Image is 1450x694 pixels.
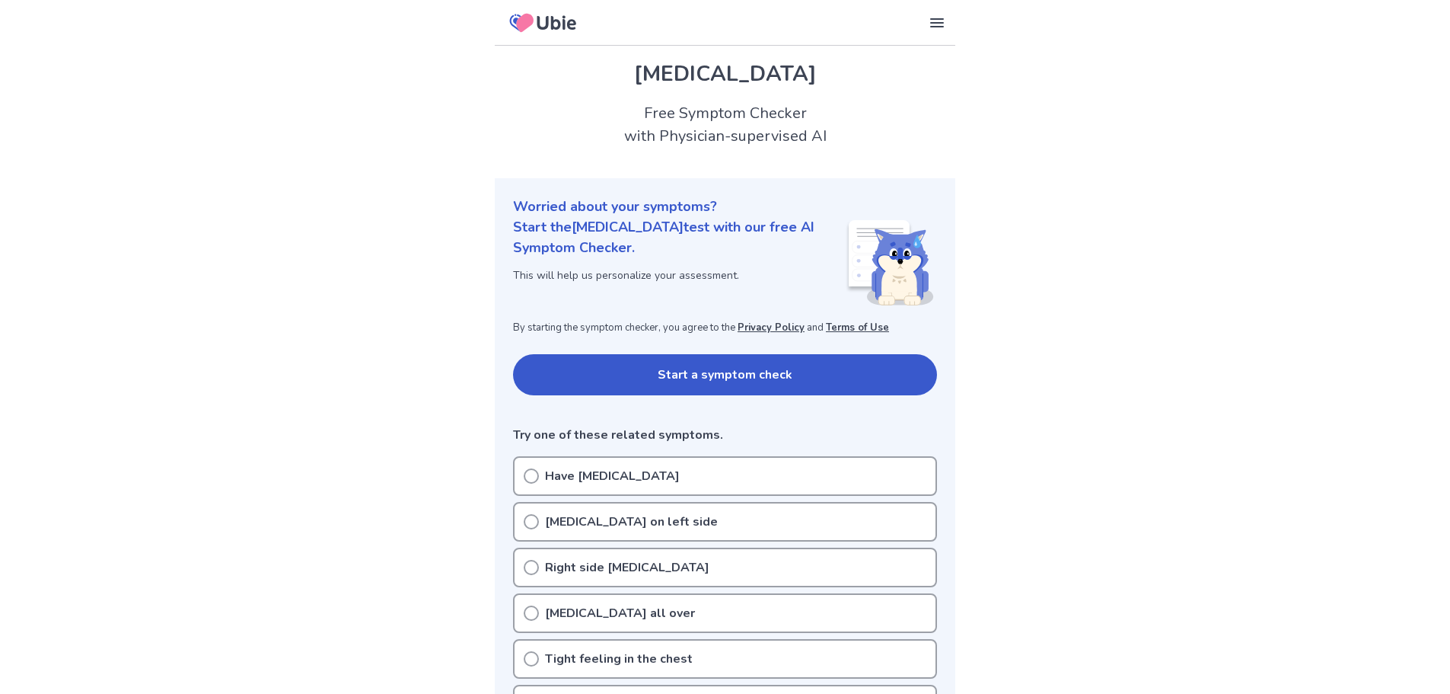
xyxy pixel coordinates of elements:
[738,321,805,334] a: Privacy Policy
[513,217,846,258] p: Start the [MEDICAL_DATA] test with our free AI Symptom Checker.
[545,467,680,485] p: Have [MEDICAL_DATA]
[513,58,937,90] h1: [MEDICAL_DATA]
[513,426,937,444] p: Try one of these related symptoms.
[545,513,718,531] p: [MEDICAL_DATA] on left side
[513,354,937,395] button: Start a symptom check
[545,650,693,668] p: Tight feeling in the chest
[846,220,934,305] img: Shiba
[545,604,695,622] p: [MEDICAL_DATA] all over
[495,102,955,148] h2: Free Symptom Checker with Physician-supervised AI
[513,267,846,283] p: This will help us personalize your assessment.
[513,321,937,336] p: By starting the symptom checker, you agree to the and
[545,558,709,577] p: Right side [MEDICAL_DATA]
[826,321,889,334] a: Terms of Use
[513,197,937,217] p: Worried about your symptoms?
